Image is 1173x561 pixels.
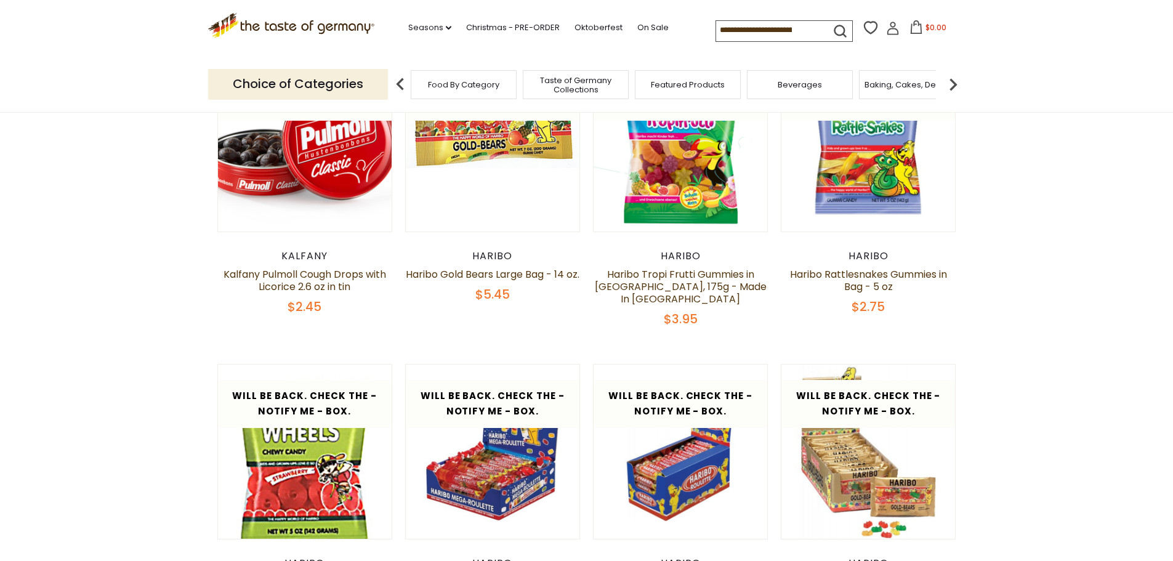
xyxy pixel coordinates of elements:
[574,21,623,34] a: Oktoberfest
[594,57,768,232] img: Haribo Tropi Frutti Gummies in Bag, 175g - Made In Germany
[781,250,956,262] div: Haribo
[428,80,499,89] a: Food By Category
[852,298,885,315] span: $2.75
[790,267,947,294] a: Haribo Rattlesnakes Gummies in Bag - 5 oz
[224,267,386,294] a: Kalfany Pulmoll Cough Drops with Licorice 2.6 oz in tin
[388,72,413,97] img: previous arrow
[217,250,393,262] div: Kalfany
[408,21,451,34] a: Seasons
[594,365,768,539] img: Haribo Roulette in Counter Display (36 pcs. x 0.8 oz.)
[406,365,580,539] img: Haribo Mega Roulette in Counter Display (24 pcs. x 1.5 oz)
[941,72,965,97] img: next arrow
[778,80,822,89] a: Beverages
[475,286,510,303] span: $5.45
[218,365,392,552] img: Haribo Strawberry Licorice Wheels in Bag
[637,21,669,34] a: On Sale
[405,250,581,262] div: Haribo
[595,267,767,306] a: Haribo Tropi Frutti Gummies in [GEOGRAPHIC_DATA], 175g - Made In [GEOGRAPHIC_DATA]
[593,250,768,262] div: Haribo
[526,76,625,94] a: Taste of Germany Collections
[218,57,392,232] img: Kalfany Pulmoll Cough Drops with Licorice 2.6 oz in tin
[664,310,698,328] span: $3.95
[406,267,579,281] a: Haribo Gold Bears Large Bag - 14 oz.
[651,80,725,89] a: Featured Products
[781,57,956,232] img: Haribo Rattlesnakes Gummies in Bag - 5 oz
[466,21,560,34] a: Christmas - PRE-ORDER
[288,298,321,315] span: $2.45
[208,69,388,99] p: Choice of Categories
[781,365,956,539] img: Haribo Gold Bears Gummies in Small Bag, 2 oz. - Case of 24
[902,20,954,39] button: $0.00
[865,80,960,89] a: Baking, Cakes, Desserts
[925,22,946,33] span: $0.00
